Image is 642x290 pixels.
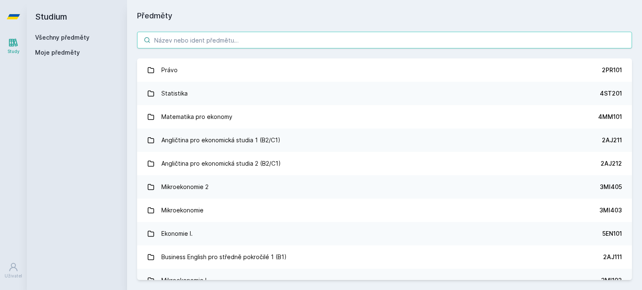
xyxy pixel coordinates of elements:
span: Moje předměty [35,48,80,57]
div: Business English pro středně pokročilé 1 (B1) [161,249,287,265]
div: Study [8,48,20,55]
h1: Předměty [137,10,632,22]
div: 4ST201 [600,89,622,98]
a: Všechny předměty [35,34,89,41]
a: Angličtina pro ekonomická studia 2 (B2/C1) 2AJ212 [137,152,632,175]
a: Statistika 4ST201 [137,82,632,105]
div: Ekonomie I. [161,225,193,242]
a: Matematika pro ekonomy 4MM101 [137,105,632,129]
div: Mikroekonomie 2 [161,179,209,195]
div: 2AJ212 [601,159,622,168]
div: 2PR101 [602,66,622,74]
div: 3MI405 [600,183,622,191]
div: Mikroekonomie [161,202,204,219]
a: Ekonomie I. 5EN101 [137,222,632,245]
div: 3MI403 [599,206,622,214]
a: Study [2,33,25,59]
div: 2AJ111 [603,253,622,261]
a: Angličtina pro ekonomická studia 1 (B2/C1) 2AJ211 [137,129,632,152]
div: Angličtina pro ekonomická studia 2 (B2/C1) [161,155,281,172]
input: Název nebo ident předmětu… [137,32,632,48]
div: Právo [161,62,178,78]
div: Mikroekonomie I [161,272,206,289]
a: Právo 2PR101 [137,58,632,82]
div: 5EN101 [602,229,622,238]
div: 3MI102 [601,276,622,285]
div: Statistika [161,85,188,102]
a: Business English pro středně pokročilé 1 (B1) 2AJ111 [137,245,632,269]
a: Mikroekonomie 2 3MI405 [137,175,632,199]
div: Matematika pro ekonomy [161,108,232,125]
div: Angličtina pro ekonomická studia 1 (B2/C1) [161,132,280,149]
a: Mikroekonomie 3MI403 [137,199,632,222]
div: Uživatel [5,273,22,279]
div: 2AJ211 [602,136,622,144]
div: 4MM101 [598,113,622,121]
a: Uživatel [2,258,25,283]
